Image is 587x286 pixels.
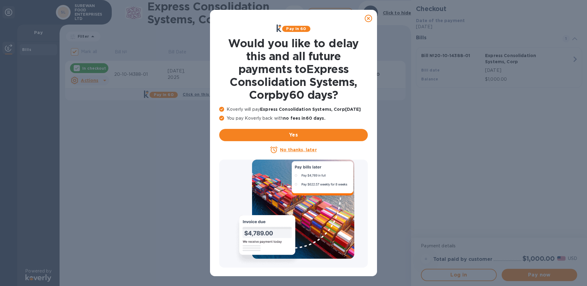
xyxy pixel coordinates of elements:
span: Yes [224,131,363,139]
b: no fees in 60 days . [283,116,325,121]
b: Express Consolidation Systems, Corp [DATE] [260,107,361,112]
p: Koverly will pay [219,106,368,113]
h1: Would you like to delay this and all future payments to Express Consolidation Systems, Corp by 60... [219,37,368,101]
b: Pay in 60 [286,26,306,31]
button: Yes [219,129,368,141]
u: No thanks, later [280,147,317,152]
p: You pay Koverly back with [219,115,368,122]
